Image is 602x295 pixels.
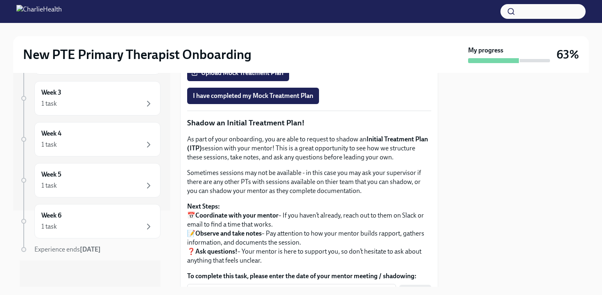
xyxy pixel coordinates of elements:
[41,170,61,179] h6: Week 5
[20,204,161,238] a: Week 61 task
[41,129,61,138] h6: Week 4
[41,99,57,108] div: 1 task
[41,181,57,190] div: 1 task
[187,88,319,104] button: I have completed my Mock Treatment Plan
[195,247,238,255] strong: Ask questions!
[20,163,161,197] a: Week 51 task
[20,81,161,116] a: Week 31 task
[16,5,62,18] img: CharlieHealth
[41,211,61,220] h6: Week 6
[187,118,431,128] p: Shadow an Initial Treatment Plan!
[80,245,101,253] strong: [DATE]
[34,245,101,253] span: Experience ends
[41,140,57,149] div: 1 task
[195,229,262,237] strong: Observe and take notes
[193,92,313,100] span: I have completed my Mock Treatment Plan
[187,202,431,265] p: 📅 – If you haven’t already, reach out to them on Slack or email to find a time that works. 📝 – Pa...
[468,46,503,55] strong: My progress
[41,222,57,231] div: 1 task
[187,272,431,281] label: To complete this task, please enter the date of your mentor meeting / shadowing:
[195,211,278,219] strong: Coordinate with your mentor
[41,88,61,97] h6: Week 3
[557,47,579,62] h3: 63%
[23,46,251,63] h2: New PTE Primary Therapist Onboarding
[187,135,431,162] p: As part of your onboarding, you are able to request to shadow an session with your mentor! This i...
[20,122,161,157] a: Week 41 task
[187,135,428,152] strong: Initial Treatment Plan (ITP)
[187,202,220,210] strong: Next Steps:
[187,168,431,195] p: Sometimes sessions may not be available - in this case you may ask your supervisor if there are a...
